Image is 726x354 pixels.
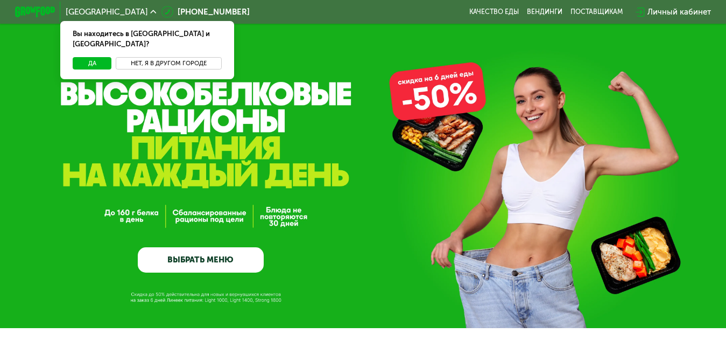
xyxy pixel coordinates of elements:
div: Личный кабинет [647,6,711,18]
div: Вы находитесь в [GEOGRAPHIC_DATA] и [GEOGRAPHIC_DATA]? [60,21,234,57]
a: Вендинги [527,8,562,16]
a: [PHONE_NUMBER] [161,6,250,18]
div: поставщикам [570,8,623,16]
button: Нет, я в другом городе [116,57,222,70]
a: Качество еды [469,8,519,16]
button: Да [73,57,111,70]
a: ВЫБРАТЬ МЕНЮ [138,247,263,273]
span: [GEOGRAPHIC_DATA] [66,8,148,16]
